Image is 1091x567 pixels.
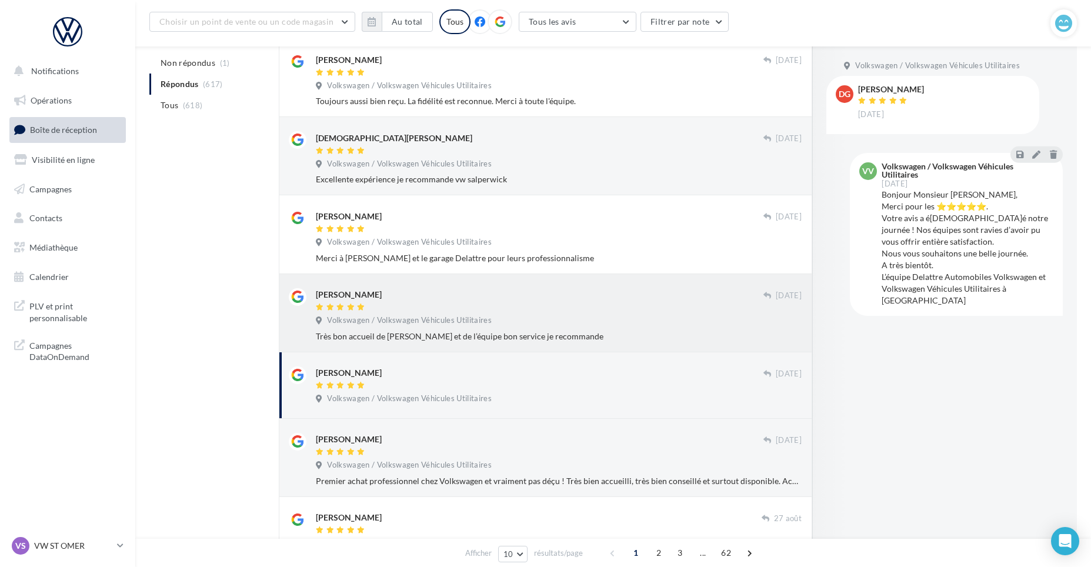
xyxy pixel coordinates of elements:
div: [PERSON_NAME] [858,85,924,94]
a: VS VW ST OMER [9,535,126,557]
span: [DATE] [776,369,802,379]
div: Volkswagen / Volkswagen Véhicules Utilitaires [882,162,1051,179]
span: Notifications [31,66,79,76]
a: PLV et print personnalisable [7,293,128,328]
span: [DATE] [882,180,908,188]
div: Open Intercom Messenger [1051,527,1079,555]
span: [DATE] [776,212,802,222]
span: [DATE] [858,109,884,120]
span: Calendrier [29,272,69,282]
a: Visibilité en ligne [7,148,128,172]
span: PLV et print personnalisable [29,298,121,323]
div: [PERSON_NAME] [316,211,382,222]
span: 3 [670,543,689,562]
span: [DATE] [776,55,802,66]
a: Médiathèque [7,235,128,260]
span: Afficher [465,548,492,559]
a: Campagnes DataOnDemand [7,333,128,368]
span: Non répondus [161,57,215,69]
div: Premier achat professionnel chez Volkswagen et vraiment pas déçu ! Très bien accueilli, très bien... [316,475,802,487]
button: Tous les avis [519,12,636,32]
span: 1 [626,543,645,562]
span: [DATE] [776,134,802,144]
button: Au total [382,12,433,32]
span: [DATE] [776,435,802,446]
span: Volkswagen / Volkswagen Véhicules Utilitaires [327,237,492,248]
span: Campagnes [29,184,72,194]
div: Très bon accueil de [PERSON_NAME] et de l’équipe bon service je recommande [316,331,802,342]
span: Médiathèque [29,242,78,252]
span: Visibilité en ligne [32,155,95,165]
span: Tous [161,99,178,111]
div: Toujours aussi bien reçu. La fidélité est reconnue. Merci à toute l'équipe. [316,95,802,107]
span: ... [693,543,712,562]
span: Volkswagen / Volkswagen Véhicules Utilitaires [327,460,492,471]
div: Excellente expérience je recommande vw salperwick [316,174,802,185]
a: Boîte de réception [7,117,128,142]
div: [PERSON_NAME] [316,54,382,66]
span: Volkswagen / Volkswagen Véhicules Utilitaires [855,61,1020,71]
div: Merci à [PERSON_NAME] et le garage Delattre pour leurs professionnalisme [316,252,802,264]
a: Contacts [7,206,128,231]
span: VS [15,540,26,552]
div: [DEMOGRAPHIC_DATA][PERSON_NAME] [316,132,472,144]
button: Au total [362,12,433,32]
span: Contacts [29,213,62,223]
span: Campagnes DataOnDemand [29,338,121,363]
span: Boîte de réception [30,125,97,135]
span: (618) [183,101,203,110]
div: [PERSON_NAME] [316,367,382,379]
span: 62 [716,543,736,562]
div: [PERSON_NAME] [316,433,382,445]
span: 10 [503,549,513,559]
span: Choisir un point de vente ou un code magasin [159,16,333,26]
span: Opérations [31,95,72,105]
button: 10 [498,546,528,562]
div: Bonjour Monsieur [PERSON_NAME], Merci pour les ⭐⭐⭐⭐⭐. Votre avis a é[DEMOGRAPHIC_DATA]é notre jou... [882,189,1053,306]
span: Volkswagen / Volkswagen Véhicules Utilitaires [327,538,492,549]
span: DG [839,88,850,100]
a: Campagnes [7,177,128,202]
button: Filtrer par note [640,12,729,32]
span: Volkswagen / Volkswagen Véhicules Utilitaires [327,315,492,326]
span: [DATE] [776,291,802,301]
button: Choisir un point de vente ou un code magasin [149,12,355,32]
span: 27 août [774,513,802,524]
span: (1) [220,58,230,68]
span: Volkswagen / Volkswagen Véhicules Utilitaires [327,159,492,169]
a: Calendrier [7,265,128,289]
div: [PERSON_NAME] [316,512,382,523]
span: 2 [649,543,668,562]
div: [PERSON_NAME] [316,289,382,301]
span: résultats/page [534,548,583,559]
button: Notifications [7,59,124,84]
div: Tous [439,9,471,34]
p: VW ST OMER [34,540,112,552]
span: VV [862,165,874,177]
span: Volkswagen / Volkswagen Véhicules Utilitaires [327,393,492,404]
span: Volkswagen / Volkswagen Véhicules Utilitaires [327,81,492,91]
a: Opérations [7,88,128,113]
span: Tous les avis [529,16,576,26]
